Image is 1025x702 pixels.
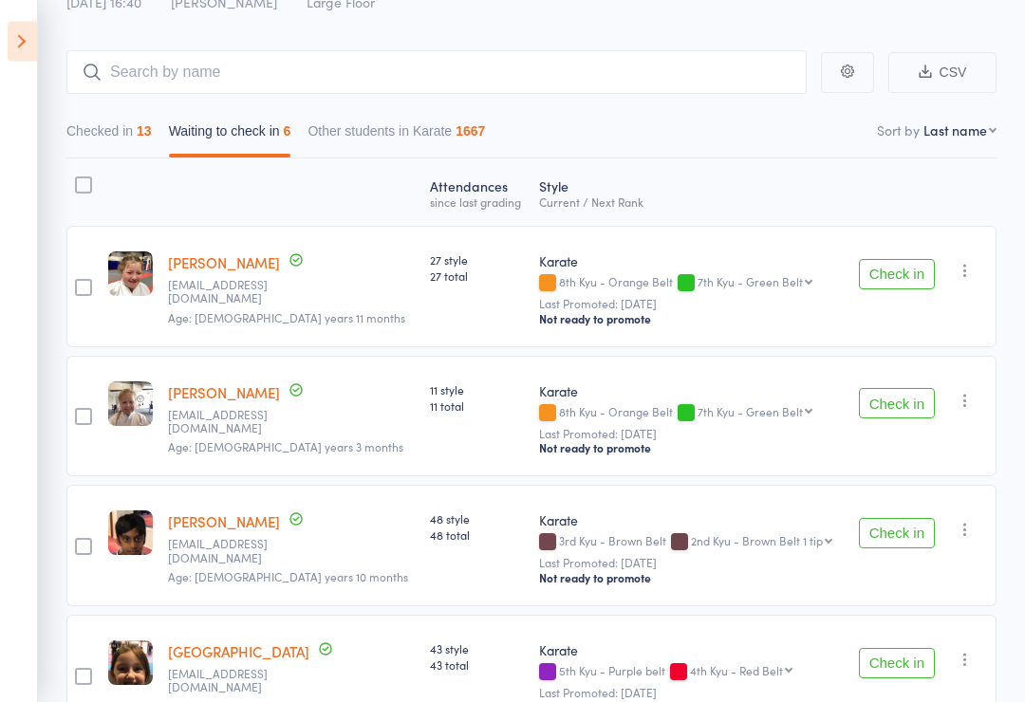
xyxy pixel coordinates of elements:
[531,168,848,218] div: Style
[430,511,524,527] span: 48 style
[108,252,153,297] img: image1724221946.png
[169,115,291,158] button: Waiting to check in6
[859,649,935,679] button: Check in
[168,279,291,306] small: mansa96@hotmail.com
[888,53,997,94] button: CSV
[430,382,524,398] span: 11 style
[284,124,291,139] div: 6
[539,571,840,586] div: Not ready to promote
[539,641,840,660] div: Karate
[168,668,291,695] small: mlake@outlook.com.au
[168,409,291,436] small: kirraelizabethjones@hotmail.com
[137,124,152,139] div: 13
[430,268,524,285] span: 27 total
[539,535,840,551] div: 3rd Kyu - Brown Belt
[923,121,987,140] div: Last name
[877,121,920,140] label: Sort by
[168,538,291,565] small: kariyawasam_champika@yahoo.com.au
[168,253,280,273] a: [PERSON_NAME]
[168,512,280,532] a: [PERSON_NAME]
[859,519,935,549] button: Check in
[108,641,153,686] img: image1583734041.png
[430,657,524,674] span: 43 total
[430,196,524,209] div: since last grading
[168,383,280,403] a: [PERSON_NAME]
[422,168,531,218] div: Atten­dances
[691,535,823,547] div: 2nd Kyu - Brown Belt 1 tip
[698,406,803,418] div: 7th Kyu - Green Belt
[539,687,840,700] small: Last Promoted: [DATE]
[168,439,403,455] span: Age: [DEMOGRAPHIC_DATA] years 3 months
[690,665,783,677] div: 4th Kyu - Red Belt
[539,511,840,530] div: Karate
[430,527,524,544] span: 48 total
[859,260,935,290] button: Check in
[456,124,485,139] div: 1667
[539,406,840,422] div: 8th Kyu - Orange Belt
[539,382,840,401] div: Karate
[539,441,840,456] div: Not ready to promote
[539,312,840,327] div: Not ready to promote
[430,398,524,415] span: 11 total
[66,51,807,95] input: Search by name
[539,252,840,271] div: Karate
[539,557,840,570] small: Last Promoted: [DATE]
[539,196,840,209] div: Current / Next Rank
[108,511,153,556] img: image1582610051.png
[539,298,840,311] small: Last Promoted: [DATE]
[430,641,524,657] span: 43 style
[168,310,405,326] span: Age: [DEMOGRAPHIC_DATA] years 11 months
[66,115,152,158] button: Checked in13
[168,569,408,585] span: Age: [DEMOGRAPHIC_DATA] years 10 months
[698,276,803,288] div: 7th Kyu - Green Belt
[539,428,840,441] small: Last Promoted: [DATE]
[539,276,840,292] div: 8th Kyu - Orange Belt
[307,115,485,158] button: Other students in Karate1667
[430,252,524,268] span: 27 style
[168,642,309,662] a: [GEOGRAPHIC_DATA]
[539,665,840,681] div: 5th Kyu - Purple belt
[108,382,153,427] img: image1676264326.png
[859,389,935,419] button: Check in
